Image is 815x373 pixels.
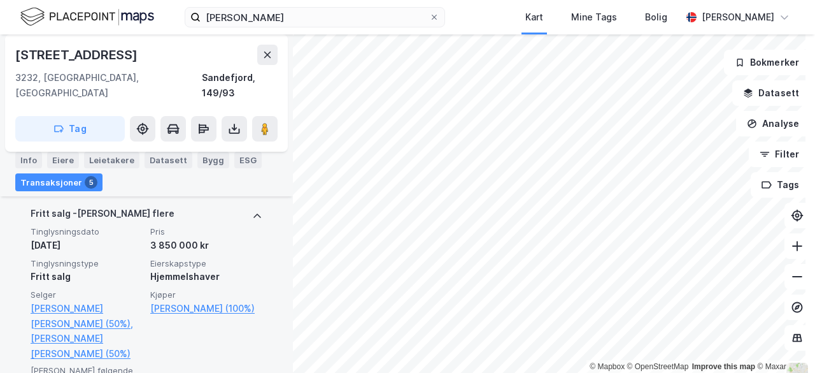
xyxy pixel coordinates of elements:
[202,70,278,101] div: Sandefjord, 149/93
[31,226,143,237] span: Tinglysningsdato
[150,226,262,237] span: Pris
[702,10,774,25] div: [PERSON_NAME]
[31,301,143,332] a: [PERSON_NAME] [PERSON_NAME] (50%),
[571,10,617,25] div: Mine Tags
[15,70,202,101] div: 3232, [GEOGRAPHIC_DATA], [GEOGRAPHIC_DATA]
[145,152,192,168] div: Datasett
[15,45,140,65] div: [STREET_ADDRESS]
[31,258,143,269] span: Tinglysningstype
[751,172,810,198] button: Tags
[749,142,810,167] button: Filter
[31,331,143,362] a: [PERSON_NAME] [PERSON_NAME] (50%)
[15,116,125,142] button: Tag
[31,289,143,300] span: Selger
[736,111,810,136] button: Analyse
[732,80,810,106] button: Datasett
[31,269,143,284] div: Fritt salg
[84,152,139,168] div: Leietakere
[201,8,429,27] input: Søk på adresse, matrikkel, gårdeiere, leietakere eller personer
[627,362,689,371] a: OpenStreetMap
[150,289,262,300] span: Kjøper
[150,238,262,253] div: 3 850 000 kr
[751,312,815,373] iframe: Chat Widget
[15,173,103,191] div: Transaksjoner
[31,206,174,226] div: Fritt salg - [PERSON_NAME] flere
[20,6,154,28] img: logo.f888ab2527a4732fd821a326f86c7f29.svg
[47,152,79,168] div: Eiere
[150,258,262,269] span: Eierskapstype
[85,176,97,189] div: 5
[724,50,810,75] button: Bokmerker
[234,152,262,168] div: ESG
[692,362,755,371] a: Improve this map
[197,152,229,168] div: Bygg
[15,152,42,168] div: Info
[590,362,625,371] a: Mapbox
[150,301,262,316] a: [PERSON_NAME] (100%)
[645,10,667,25] div: Bolig
[31,238,143,253] div: [DATE]
[525,10,543,25] div: Kart
[751,312,815,373] div: Kontrollprogram for chat
[150,269,262,284] div: Hjemmelshaver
